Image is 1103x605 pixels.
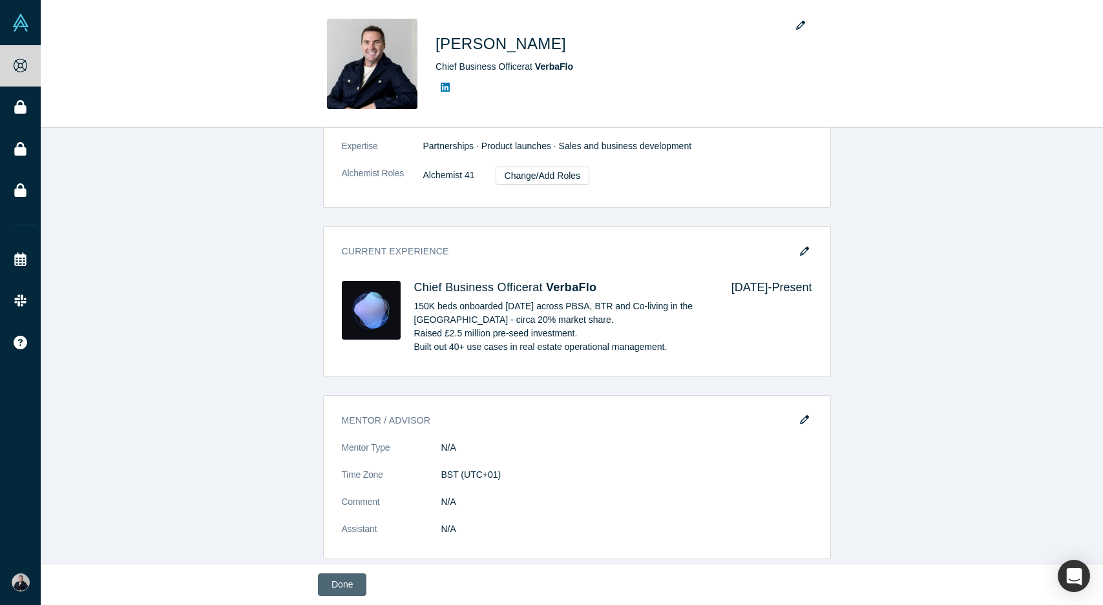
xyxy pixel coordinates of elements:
dd: Alchemist 41 [423,167,812,185]
span: Partnerships · Product launches · Sales and business development [423,141,692,151]
h1: [PERSON_NAME] [436,32,566,56]
a: VerbaFlo [535,61,573,72]
dt: Mentor Type [342,441,441,468]
dd: N/A [441,522,812,536]
h4: Chief Business Officer at [414,281,713,295]
dd: BST (UTC+01) [441,468,812,482]
div: [DATE] - Present [713,281,812,358]
p: 150K beds onboarded [DATE] across PBSA, BTR and Co-living in the [GEOGRAPHIC_DATA] - circa 20% ma... [414,300,713,354]
dt: Time Zone [342,468,441,495]
a: VerbaFlo [546,281,596,294]
dd: N/A [441,441,812,455]
dt: Comment [342,495,441,522]
h3: Mentor / Advisor [342,414,794,427]
img: VerbaFlo's Logo [342,281,401,340]
img: Dan Smith's Profile Image [327,19,417,109]
img: Dan Smith's Account [12,573,30,591]
dt: Expertise [342,139,423,167]
dt: Alchemist Roles [342,167,423,198]
button: Done [318,573,366,596]
dt: Assistant [342,522,441,549]
img: Alchemist Vault Logo [12,14,30,32]
dd: N/A [441,495,812,509]
a: Change/Add Roles [496,167,590,185]
span: Chief Business Officer at [436,61,573,72]
h3: Current Experience [342,245,794,258]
